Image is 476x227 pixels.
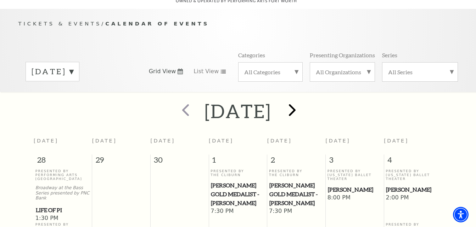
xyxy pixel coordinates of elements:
span: [DATE] [209,138,234,144]
span: [DATE] [34,138,58,144]
span: 4 [384,155,442,169]
span: [DATE] [384,138,409,144]
p: Broadway at the Bass Series presented by PNC Bank [35,185,90,201]
a: Cliburn Gold Medalist - Aristo Sham [211,181,265,207]
span: 28 [34,155,92,169]
span: [PERSON_NAME] [328,185,382,194]
a: Life of Pi [35,206,90,215]
p: / [18,19,458,28]
p: Presented By The Cliburn [269,169,324,177]
span: [DATE] [150,138,175,144]
p: Presented By [US_STATE] Ballet Theater [386,169,441,181]
a: Peter Pan [327,185,382,194]
button: prev [172,99,198,124]
span: 2:00 PM [386,194,441,202]
p: Categories [238,51,265,59]
span: 1 [209,155,267,169]
span: 7:30 PM [211,208,265,215]
span: Tickets & Events [18,21,102,27]
div: Accessibility Menu [453,207,469,222]
span: 8:00 PM [327,194,382,202]
label: All Categories [244,68,297,76]
label: [DATE] [32,66,73,77]
p: Presented By The Cliburn [211,169,265,177]
span: Calendar of Events [105,21,209,27]
h2: [DATE] [205,100,271,122]
label: All Organizations [316,68,369,76]
span: 30 [151,155,209,169]
span: [DATE] [267,138,292,144]
span: 2 [267,155,325,169]
span: [DATE] [326,138,351,144]
span: [PERSON_NAME] Gold Medalist - [PERSON_NAME] [211,181,265,207]
button: next [278,99,304,124]
p: Series [382,51,397,59]
span: Life of Pi [36,206,90,215]
span: 1:30 PM [35,215,90,222]
span: [PERSON_NAME] [386,185,440,194]
span: [DATE] [92,138,117,144]
span: 3 [326,155,384,169]
span: [PERSON_NAME] Gold Medalist - [PERSON_NAME] [269,181,323,207]
span: Grid View [149,68,176,75]
span: 7:30 PM [269,208,324,215]
span: 29 [92,155,150,169]
p: Presented By [US_STATE] Ballet Theater [327,169,382,181]
a: Peter Pan [386,185,441,194]
p: Presented By Performing Arts [GEOGRAPHIC_DATA] [35,169,90,181]
span: List View [194,68,219,75]
p: Presenting Organizations [310,51,375,59]
a: Cliburn Gold Medalist - Aristo Sham [269,181,324,207]
label: All Series [388,68,452,76]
